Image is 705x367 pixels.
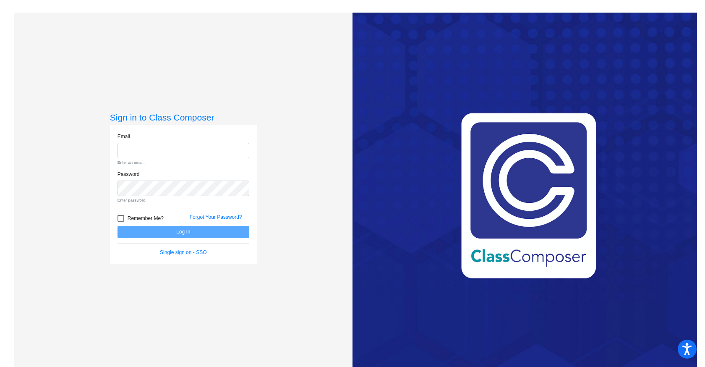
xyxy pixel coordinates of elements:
[117,160,249,165] small: Enter an email.
[110,112,257,123] h3: Sign in to Class Composer
[160,249,206,255] a: Single sign on - SSO
[117,170,140,178] label: Password
[117,133,130,140] label: Email
[117,226,249,238] button: Log In
[128,213,164,223] span: Remember Me?
[117,197,249,203] small: Enter password.
[190,214,242,220] a: Forgot Your Password?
